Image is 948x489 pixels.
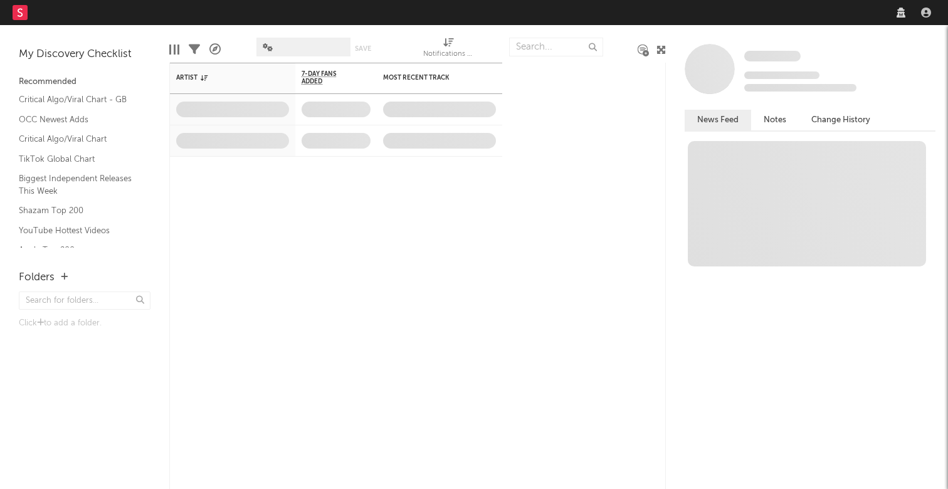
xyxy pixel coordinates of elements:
[169,31,179,68] div: Edit Columns
[19,270,55,285] div: Folders
[19,93,138,107] a: Critical Algo/Viral Chart - GB
[751,110,799,130] button: Notes
[19,292,150,310] input: Search for folders...
[19,113,138,127] a: OCC Newest Adds
[423,31,473,68] div: Notifications (Artist)
[19,152,138,166] a: TikTok Global Chart
[19,75,150,90] div: Recommended
[799,110,883,130] button: Change History
[19,132,138,146] a: Critical Algo/Viral Chart
[744,84,856,92] span: 0 fans last week
[302,70,352,85] span: 7-Day Fans Added
[19,243,138,257] a: Apple Top 200
[176,74,270,81] div: Artist
[19,204,138,218] a: Shazam Top 200
[355,45,371,52] button: Save
[209,31,221,68] div: A&R Pipeline
[19,172,138,197] a: Biggest Independent Releases This Week
[19,316,150,331] div: Click to add a folder.
[744,51,801,61] span: Some Artist
[423,47,473,62] div: Notifications (Artist)
[685,110,751,130] button: News Feed
[19,47,150,62] div: My Discovery Checklist
[19,224,138,238] a: YouTube Hottest Videos
[383,74,477,81] div: Most Recent Track
[189,31,200,68] div: Filters
[744,71,819,79] span: Tracking Since: [DATE]
[744,50,801,63] a: Some Artist
[509,38,603,56] input: Search...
